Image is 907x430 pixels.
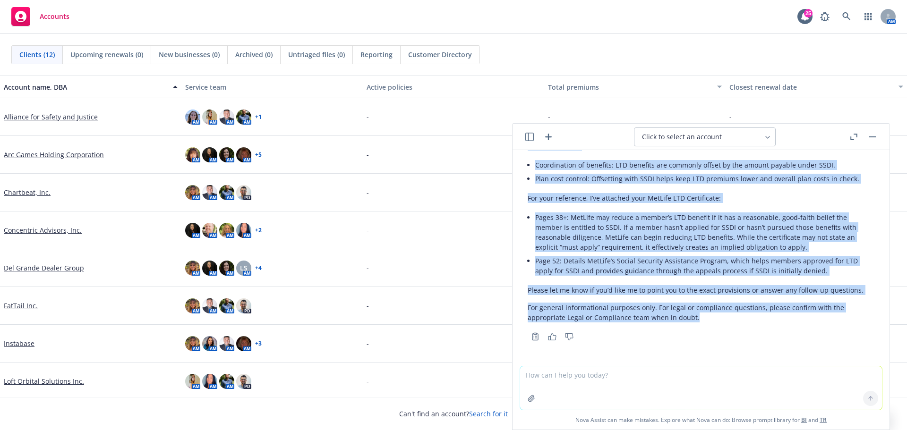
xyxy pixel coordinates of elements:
img: photo [219,298,234,313]
a: + 2 [255,228,262,233]
a: BI [801,416,807,424]
span: - [367,376,369,386]
p: For general informational purposes only. For legal or compliance questions, please confirm with t... [528,303,874,322]
span: - [548,112,550,122]
span: Nova Assist can make mistakes. Explore what Nova can do: Browse prompt library for and [516,410,886,430]
span: New businesses (0) [159,50,220,59]
img: photo [202,336,217,351]
span: - [367,187,369,197]
span: Customer Directory [408,50,472,59]
span: - [367,301,369,311]
img: photo [185,110,200,125]
a: FatTail Inc. [4,301,38,311]
img: photo [236,110,251,125]
a: Search for it [469,409,508,418]
span: - [367,338,369,348]
li: Plan cost control: Offsetting with SSDI helps keep LTD premiums lower and overall plan costs in c... [535,172,874,185]
img: photo [185,223,200,238]
img: photo [236,223,251,238]
a: + 3 [255,341,262,346]
a: Accounts [8,3,73,30]
span: Click to select an account [642,132,722,142]
p: For your reference, I’ve attached your MetLife LTD Certificate: [528,193,874,203]
span: Reporting [360,50,393,59]
img: photo [219,185,234,200]
div: Active policies [367,82,540,92]
img: photo [185,374,200,389]
button: Click to select an account [634,127,776,146]
img: photo [236,336,251,351]
div: Total premiums [548,82,711,92]
a: Search [837,7,856,26]
li: Coordination of benefits: LTD benefits are commonly offset by the amount payable under SSDI. [535,158,874,172]
img: photo [219,336,234,351]
li: Page 52: Details MetLife’s Social Security Assistance Program, which helps members approved for L... [535,254,874,278]
img: photo [219,223,234,238]
img: photo [202,223,217,238]
img: photo [236,185,251,200]
img: photo [185,298,200,313]
div: Closest renewal date [729,82,893,92]
img: photo [236,147,251,162]
a: Switch app [859,7,878,26]
a: TR [820,416,827,424]
button: Total premiums [544,76,726,98]
a: Del Grande Dealer Group [4,263,84,273]
a: + 5 [255,152,262,158]
img: photo [185,336,200,351]
img: photo [185,261,200,276]
li: Pages 38+: MetLife may reduce a member’s LTD benefit if it has a reasonable, good-faith belief th... [535,211,874,254]
span: - [367,263,369,273]
img: photo [219,374,234,389]
a: Alliance for Safety and Justice [4,112,98,122]
img: photo [202,374,217,389]
span: Can't find an account? [399,409,508,419]
div: Service team [185,82,359,92]
div: Account name, DBA [4,82,167,92]
span: Upcoming renewals (0) [70,50,143,59]
img: photo [219,110,234,125]
img: photo [219,147,234,162]
span: - [367,112,369,122]
span: Untriaged files (0) [288,50,345,59]
a: + 4 [255,265,262,271]
span: LS [240,263,248,273]
button: Thumbs down [562,330,577,343]
a: Concentric Advisors, Inc. [4,225,82,235]
a: Instabase [4,338,34,348]
a: Arc Games Holding Corporation [4,150,104,160]
div: 25 [804,9,813,17]
p: Please let me know if you’d like me to point you to the exact provisions or answer any follow-up ... [528,285,874,295]
button: Active policies [363,76,544,98]
span: - [367,150,369,160]
button: Service team [181,76,363,98]
button: Closest renewal date [726,76,907,98]
span: - [367,225,369,235]
img: photo [236,374,251,389]
img: photo [185,147,200,162]
img: photo [202,110,217,125]
img: photo [236,298,251,313]
a: Loft Orbital Solutions Inc. [4,376,84,386]
img: photo [202,298,217,313]
span: Accounts [40,13,69,20]
a: Chartbeat, Inc. [4,187,51,197]
span: - [729,112,732,122]
a: Report a Bug [815,7,834,26]
img: photo [219,261,234,276]
a: + 1 [255,114,262,120]
img: photo [202,261,217,276]
img: photo [185,185,200,200]
span: Archived (0) [235,50,273,59]
img: photo [202,147,217,162]
svg: Copy to clipboard [531,332,539,341]
span: Clients (12) [19,50,55,59]
img: photo [202,185,217,200]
